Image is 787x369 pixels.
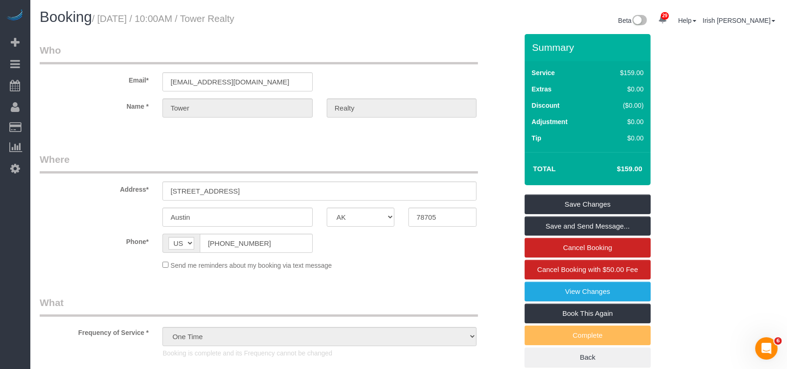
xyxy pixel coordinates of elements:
[40,9,92,25] span: Booking
[532,84,552,94] label: Extras
[327,98,477,118] input: Last Name*
[532,133,541,143] label: Tip
[408,208,477,227] input: Zip Code*
[170,262,332,269] span: Send me reminders about my booking via text message
[661,12,669,20] span: 29
[600,84,644,94] div: $0.00
[600,133,644,143] div: $0.00
[40,296,478,317] legend: What
[200,234,312,253] input: Phone*
[33,98,155,111] label: Name *
[525,348,651,367] a: Back
[40,153,478,174] legend: Where
[532,42,646,53] h3: Summary
[532,117,568,126] label: Adjustment
[33,325,155,337] label: Frequency of Service *
[600,101,644,110] div: ($0.00)
[6,9,24,22] img: Automaid Logo
[33,181,155,194] label: Address*
[532,68,555,77] label: Service
[525,282,651,301] a: View Changes
[678,17,696,24] a: Help
[632,15,647,27] img: New interface
[33,234,155,246] label: Phone*
[525,238,651,258] a: Cancel Booking
[703,17,775,24] a: Irish [PERSON_NAME]
[618,17,647,24] a: Beta
[162,72,312,91] input: Email*
[589,165,642,173] h4: $159.00
[525,195,651,214] a: Save Changes
[162,208,312,227] input: City*
[525,304,651,323] a: Book This Again
[92,14,234,24] small: / [DATE] / 10:00AM / Tower Realty
[774,337,782,345] span: 6
[600,117,644,126] div: $0.00
[40,43,478,64] legend: Who
[532,101,560,110] label: Discount
[162,348,477,358] p: Booking is complete and its Frequency cannot be changed
[33,72,155,85] label: Email*
[162,98,312,118] input: First Name*
[533,165,556,173] strong: Total
[525,216,651,236] a: Save and Send Message...
[600,68,644,77] div: $159.00
[525,260,651,279] a: Cancel Booking with $50.00 Fee
[755,337,778,360] iframe: Intercom live chat
[653,9,672,30] a: 29
[537,265,638,273] span: Cancel Booking with $50.00 Fee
